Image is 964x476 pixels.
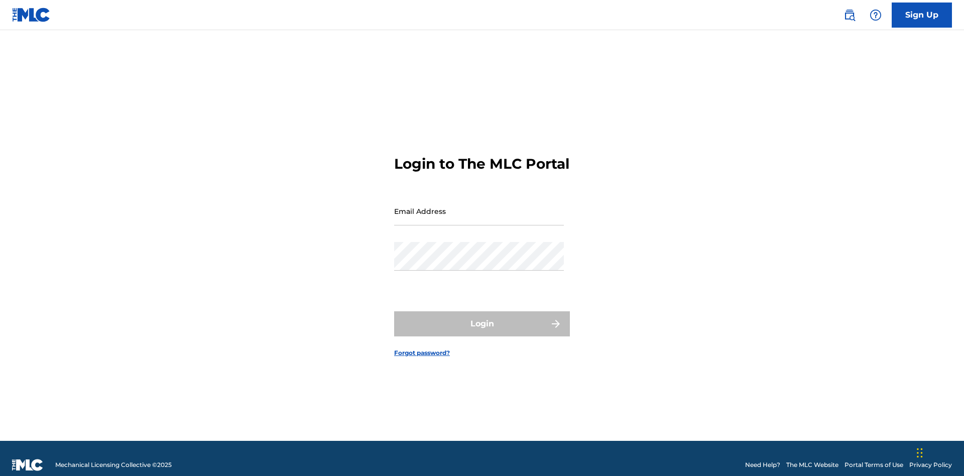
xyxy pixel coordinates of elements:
a: Portal Terms of Use [845,460,903,469]
span: Mechanical Licensing Collective © 2025 [55,460,172,469]
img: help [870,9,882,21]
img: search [843,9,856,21]
img: logo [12,459,43,471]
a: Need Help? [745,460,780,469]
a: Forgot password? [394,348,450,358]
img: MLC Logo [12,8,51,22]
div: Help [866,5,886,25]
a: The MLC Website [786,460,838,469]
iframe: Chat Widget [914,428,964,476]
a: Public Search [839,5,860,25]
a: Privacy Policy [909,460,952,469]
a: Sign Up [892,3,952,28]
div: Drag [917,438,923,468]
h3: Login to The MLC Portal [394,155,569,173]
